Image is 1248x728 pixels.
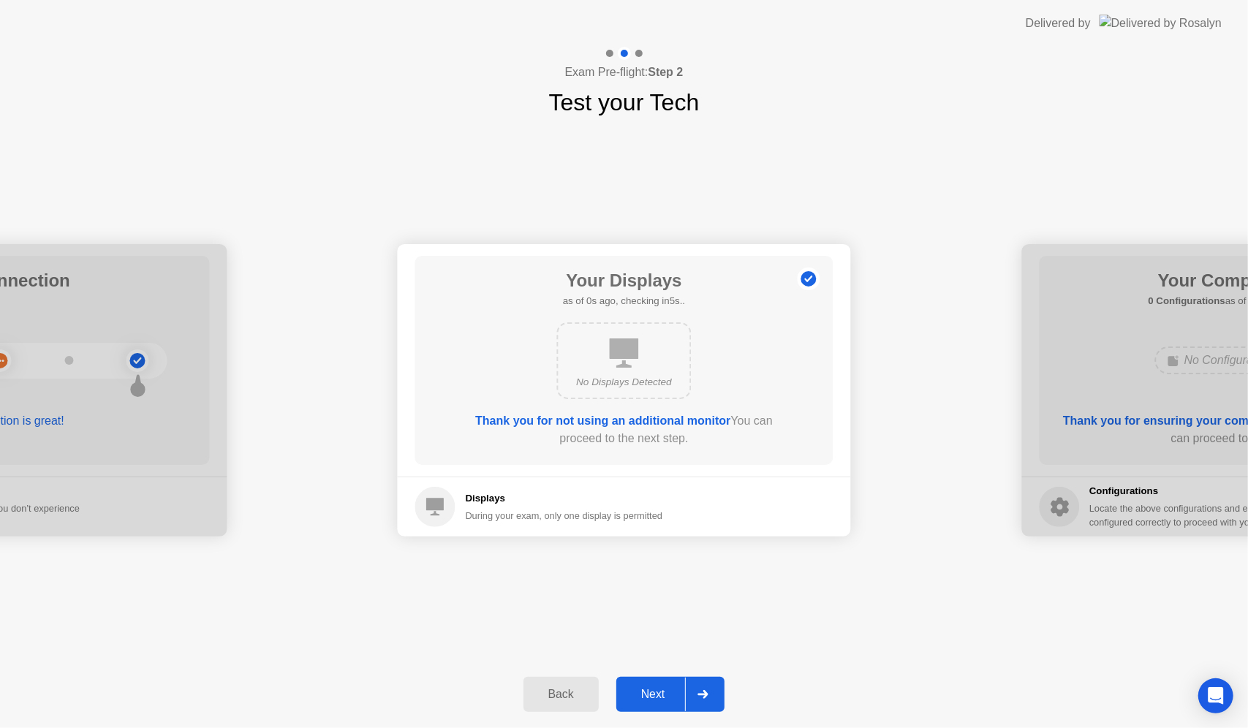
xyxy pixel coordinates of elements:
[549,85,700,120] h1: Test your Tech
[616,677,725,712] button: Next
[528,688,594,701] div: Back
[1026,15,1091,32] div: Delivered by
[523,677,599,712] button: Back
[648,66,683,78] b: Step 2
[457,412,792,447] div: You can proceed to the next step.
[621,688,686,701] div: Next
[563,294,685,308] h5: as of 0s ago, checking in5s..
[565,64,684,81] h4: Exam Pre-flight:
[1198,678,1233,713] div: Open Intercom Messenger
[466,491,663,506] h5: Displays
[570,375,678,390] div: No Displays Detected
[563,268,685,294] h1: Your Displays
[475,414,730,427] b: Thank you for not using an additional monitor
[466,509,663,523] div: During your exam, only one display is permitted
[1100,15,1222,31] img: Delivered by Rosalyn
